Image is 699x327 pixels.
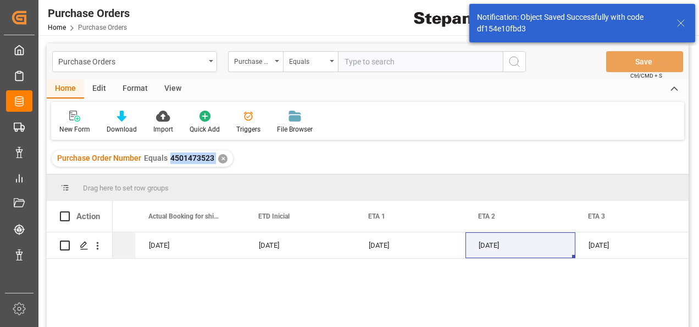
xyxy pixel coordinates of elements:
[606,51,683,72] button: Save
[478,212,495,220] span: ETA 2
[228,51,283,72] button: open menu
[465,232,575,258] div: [DATE]
[283,51,338,72] button: open menu
[153,124,173,134] div: Import
[136,232,246,258] div: [DATE]
[148,212,222,220] span: Actual Booking for shipment date
[107,124,137,134] div: Download
[52,51,217,72] button: open menu
[477,12,666,35] div: Notification: Object Saved Successfully with code df154e10fbd3
[144,154,168,162] span: Equals
[84,80,114,99] div: Edit
[156,80,190,99] div: View
[234,54,271,67] div: Purchase Order Number
[76,211,100,221] div: Action
[258,212,290,220] span: ETD Inicial
[59,124,90,134] div: New Form
[277,124,313,134] div: File Browser
[58,54,205,68] div: Purchase Orders
[236,124,260,134] div: Triggers
[48,24,66,31] a: Home
[246,232,356,258] div: [DATE]
[218,154,228,163] div: ✕
[190,124,220,134] div: Quick Add
[414,8,494,28] img: Stepan_Company_logo.svg.png_1713531530.png
[47,80,84,99] div: Home
[356,232,465,258] div: [DATE]
[575,232,685,258] div: [DATE]
[47,232,113,259] div: Press SPACE to select this row.
[170,154,214,162] span: 4501473523
[57,154,141,162] span: Purchase Order Number
[338,51,503,72] input: Type to search
[368,212,385,220] span: ETA 1
[83,184,169,192] span: Drag here to set row groups
[588,212,605,220] span: ETA 3
[289,54,326,67] div: Equals
[503,51,526,72] button: search button
[630,72,662,80] span: Ctrl/CMD + S
[114,80,156,99] div: Format
[48,5,130,21] div: Purchase Orders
